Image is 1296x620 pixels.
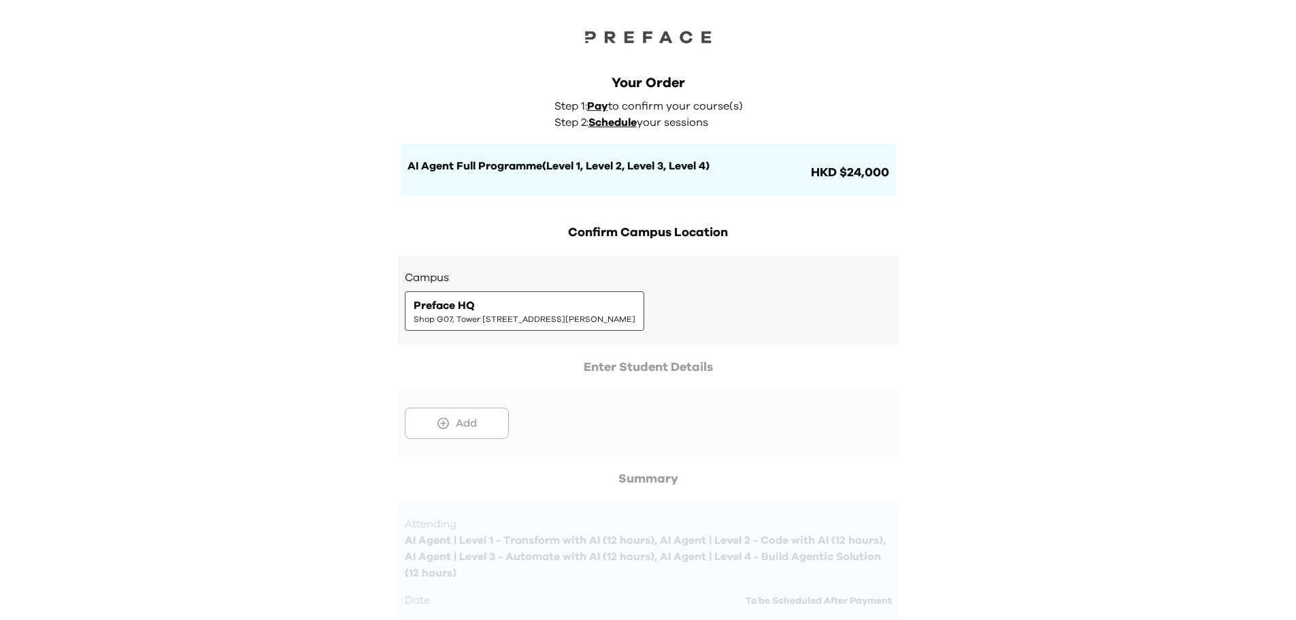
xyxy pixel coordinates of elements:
p: Step 2: your sessions [554,114,750,131]
span: Preface HQ [414,297,475,314]
h3: Campus [405,270,892,286]
span: Pay [587,101,608,112]
img: Preface Logo [580,27,716,46]
span: Schedule [588,117,637,128]
h2: Confirm Campus Location [398,223,899,242]
span: Shop G07, Tower [STREET_ADDRESS][PERSON_NAME] [414,314,635,325]
div: Your Order [401,74,896,93]
span: HKD $24,000 [808,163,889,182]
p: Step 1: to confirm your course(s) [554,98,750,114]
h1: AI Agent Full Programme(Level 1, Level 2, Level 3, Level 4) [408,158,808,174]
